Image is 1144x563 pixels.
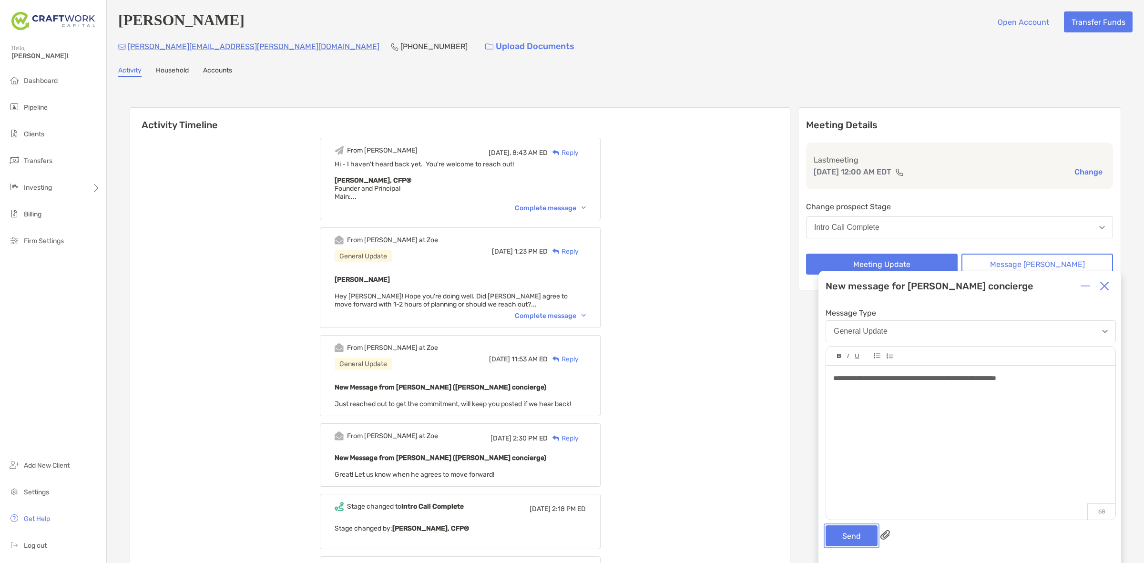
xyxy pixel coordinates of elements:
[335,400,571,408] span: Just reached out to get the commitment, will keep you posted if we hear back!
[335,383,546,391] b: New Message from [PERSON_NAME] ([PERSON_NAME] concierge)
[24,210,41,218] span: Billing
[1100,281,1109,291] img: Close
[347,236,438,244] div: From [PERSON_NAME] at Zoe
[886,353,893,359] img: Editor control icon
[24,461,70,470] span: Add New Client
[582,314,586,317] img: Chevron icon
[552,435,560,441] img: Reply icon
[552,356,560,362] img: Reply icon
[9,486,20,497] img: settings icon
[24,488,49,496] span: Settings
[826,525,878,546] button: Send
[548,433,579,443] div: Reply
[515,312,586,320] div: Complete message
[24,77,58,85] span: Dashboard
[335,431,344,440] img: Event icon
[490,434,511,442] span: [DATE]
[335,471,494,479] span: Great! Let us know when he agrees to move forward!
[335,522,586,534] p: Stage changed by:
[548,354,579,364] div: Reply
[530,505,551,513] span: [DATE]
[582,206,586,209] img: Chevron icon
[961,254,1113,275] button: Message [PERSON_NAME]
[855,354,859,359] img: Editor control icon
[9,101,20,113] img: pipeline icon
[990,11,1056,32] button: Open Account
[489,149,511,157] span: [DATE],
[335,250,392,262] div: General Update
[552,505,586,513] span: 2:18 PM ED
[347,344,438,352] div: From [PERSON_NAME] at Zoe
[156,66,189,77] a: Household
[9,459,20,471] img: add_new_client icon
[9,512,20,524] img: get-help icon
[9,74,20,86] img: dashboard icon
[9,154,20,166] img: transfers icon
[24,184,52,192] span: Investing
[806,216,1113,238] button: Intro Call Complete
[11,52,101,60] span: [PERSON_NAME]!
[847,354,849,358] img: Editor control icon
[548,246,579,256] div: Reply
[880,530,890,540] img: paperclip attachments
[24,103,48,112] span: Pipeline
[401,502,464,511] b: Intro Call Complete
[489,355,510,363] span: [DATE]
[485,43,493,50] img: button icon
[118,66,142,77] a: Activity
[335,454,546,462] b: New Message from [PERSON_NAME] ([PERSON_NAME] concierge)
[514,247,548,256] span: 1:23 PM ED
[9,235,20,246] img: firm-settings icon
[24,157,52,165] span: Transfers
[9,181,20,193] img: investing icon
[515,204,586,212] div: Complete message
[492,247,513,256] span: [DATE]
[826,320,1116,342] button: General Update
[874,353,880,358] img: Editor control icon
[9,128,20,139] img: clients icon
[548,148,579,158] div: Reply
[400,41,468,52] p: [PHONE_NUMBER]
[335,176,411,184] b: [PERSON_NAME], CFP®
[335,343,344,352] img: Event icon
[128,41,379,52] p: [PERSON_NAME][EMAIL_ADDRESS][PERSON_NAME][DOMAIN_NAME]
[335,176,586,201] div: Founder and Principal Main:...
[814,154,1105,166] p: Last meeting
[24,130,44,138] span: Clients
[814,166,891,178] p: [DATE] 12:00 AM EDT
[1087,503,1115,520] p: 68
[392,524,469,532] b: [PERSON_NAME], CFP®
[335,146,344,155] img: Event icon
[814,223,879,232] div: Intro Call Complete
[9,208,20,219] img: billing icon
[9,539,20,551] img: logout icon
[335,502,344,511] img: Event icon
[335,276,390,284] b: [PERSON_NAME]
[513,434,548,442] span: 2:30 PM ED
[826,280,1033,292] div: New message for [PERSON_NAME] concierge
[834,327,888,336] div: General Update
[335,358,392,370] div: General Update
[347,502,464,511] div: Stage changed to
[118,11,245,32] h4: [PERSON_NAME]
[11,4,95,38] img: Zoe Logo
[511,355,548,363] span: 11:53 AM ED
[335,292,568,308] span: Hey [PERSON_NAME]! Hope you're doing well. Did [PERSON_NAME] agree to move forward with 1-2 hours...
[552,248,560,255] img: Reply icon
[24,237,64,245] span: Firm Settings
[826,308,1116,317] span: Message Type
[24,542,47,550] span: Log out
[391,43,398,51] img: Phone Icon
[837,354,841,358] img: Editor control icon
[895,168,904,176] img: communication type
[1102,330,1108,333] img: Open dropdown arrow
[347,146,418,154] div: From [PERSON_NAME]
[130,108,790,131] h6: Activity Timeline
[806,119,1113,131] p: Meeting Details
[1081,281,1090,291] img: Expand or collapse
[1064,11,1133,32] button: Transfer Funds
[806,254,958,275] button: Meeting Update
[479,36,581,57] a: Upload Documents
[335,235,344,245] img: Event icon
[512,149,548,157] span: 8:43 AM ED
